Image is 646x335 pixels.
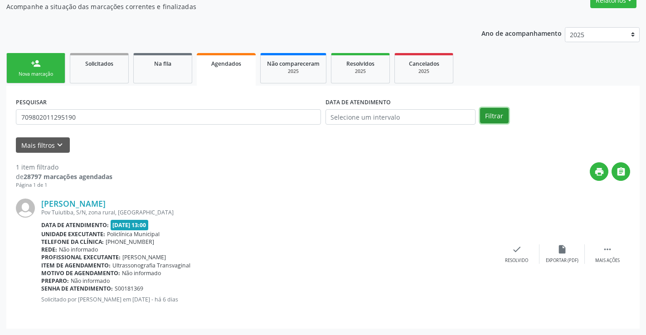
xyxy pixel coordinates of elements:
span: Não informado [59,246,98,253]
b: Item de agendamento: [41,262,111,269]
span: Agendados [211,60,241,68]
span: [DATE] 13:00 [111,220,149,230]
i: print [594,167,604,177]
p: Ano de acompanhamento [481,27,562,39]
div: 2025 [338,68,383,75]
span: Policlínica Municipal [107,230,160,238]
b: Rede: [41,246,57,253]
button:  [612,162,630,181]
span: Não compareceram [267,60,320,68]
b: Unidade executante: [41,230,105,238]
span: Na fila [154,60,171,68]
button: Mais filtroskeyboard_arrow_down [16,137,70,153]
strong: 28797 marcações agendadas [24,172,112,181]
span: Solicitados [85,60,113,68]
b: Telefone da clínica: [41,238,104,246]
span: Não informado [71,277,110,285]
input: Nome, CNS [16,109,321,125]
div: person_add [31,58,41,68]
div: Resolvido [505,257,528,264]
button: Filtrar [480,108,509,123]
div: Mais ações [595,257,620,264]
i:  [602,244,612,254]
p: Acompanhe a situação das marcações correntes e finalizadas [6,2,450,11]
b: Preparo: [41,277,69,285]
div: de [16,172,112,181]
button: print [590,162,608,181]
label: DATA DE ATENDIMENTO [325,95,391,109]
a: [PERSON_NAME] [41,199,106,209]
div: Pov Tuiutiba, S/N, zona rural, [GEOGRAPHIC_DATA] [41,209,494,216]
span: Cancelados [409,60,439,68]
i: keyboard_arrow_down [55,140,65,150]
span: Ultrassonografia Transvaginal [112,262,190,269]
b: Motivo de agendamento: [41,269,120,277]
span: [PERSON_NAME] [122,253,166,261]
div: Nova marcação [13,71,58,78]
div: 1 item filtrado [16,162,112,172]
i:  [616,167,626,177]
div: Exportar (PDF) [546,257,578,264]
img: img [16,199,35,218]
div: 2025 [267,68,320,75]
div: Página 1 de 1 [16,181,112,189]
b: Data de atendimento: [41,221,109,229]
b: Profissional executante: [41,253,121,261]
span: Resolvidos [346,60,374,68]
div: 2025 [401,68,447,75]
span: Não informado [122,269,161,277]
b: Senha de atendimento: [41,285,113,292]
i: check [512,244,522,254]
input: Selecione um intervalo [325,109,476,125]
span: [PHONE_NUMBER] [106,238,154,246]
span: S00181369 [115,285,143,292]
p: Solicitado por [PERSON_NAME] em [DATE] - há 6 dias [41,296,494,303]
label: PESQUISAR [16,95,47,109]
i: insert_drive_file [557,244,567,254]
